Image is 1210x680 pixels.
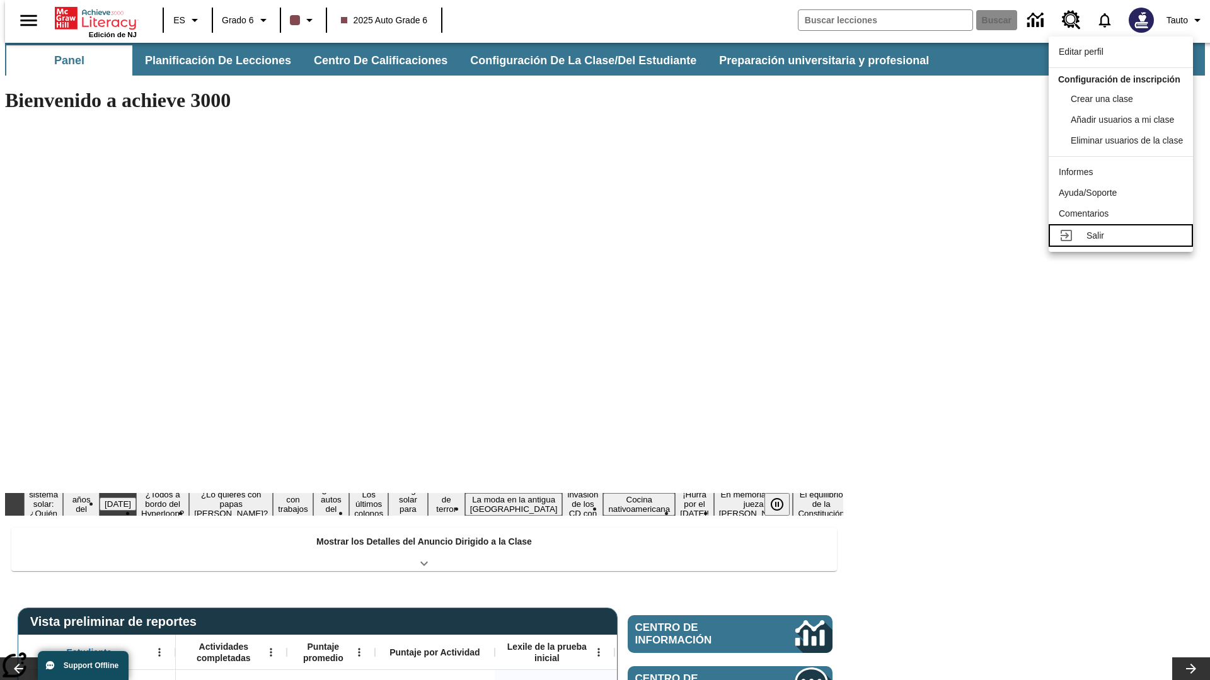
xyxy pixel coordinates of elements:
[1071,115,1174,125] span: Añadir usuarios a mi clase
[1071,94,1133,104] span: Crear una clase
[1058,74,1180,84] span: Configuración de inscripción
[1059,47,1103,57] span: Editar perfil
[1086,230,1104,241] span: Salir
[1059,167,1093,177] span: Informes
[1059,188,1117,198] span: Ayuda/Soporte
[1071,135,1183,145] span: Eliminar usuarios de la clase
[1059,208,1109,218] span: Comentarios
